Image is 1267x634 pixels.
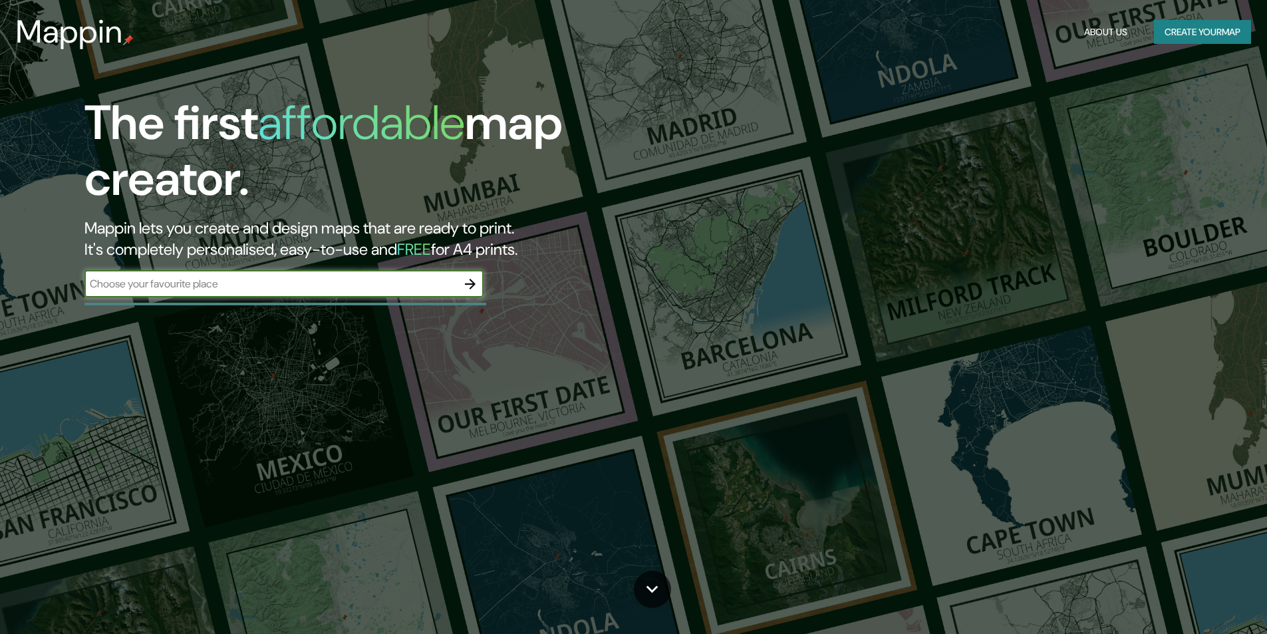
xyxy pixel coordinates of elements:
h5: FREE [397,239,431,259]
button: Create yourmap [1154,20,1251,45]
img: mappin-pin [123,35,134,45]
h1: The first map creator. [84,95,718,218]
h1: affordable [258,92,465,154]
h2: Mappin lets you create and design maps that are ready to print. It's completely personalised, eas... [84,218,718,260]
input: Choose your favourite place [84,276,457,291]
h3: Mappin [16,13,123,51]
button: About Us [1079,20,1133,45]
